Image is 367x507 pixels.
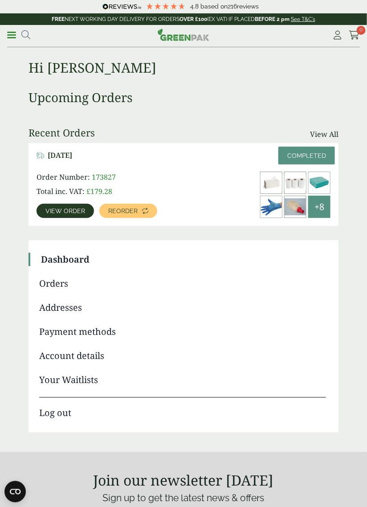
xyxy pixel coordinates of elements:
span: Based on [201,3,228,10]
span: 0 [357,26,366,35]
img: 5230009EB-Keytone-Cloth-Green-1-300x300.jpg [309,172,330,194]
a: Your Waitlists [39,373,326,387]
strong: FREE [52,16,65,22]
a: Log out [39,397,326,420]
span: Order Number: [37,172,90,182]
strong: Join our newsletter [DATE] [94,471,274,490]
div: 4.79 Stars [146,2,186,10]
strong: BEFORE 2 pm [255,16,290,22]
span: Completed [287,152,326,159]
span: [DATE] [48,151,73,160]
img: 3630013A-2-Ply-C-Fold-Hand-Towel-White-1-300x232.jpg [261,172,282,194]
img: 4030050E-Screw-in-Socket-Mop-Head-Red-2-300x238.jpg [285,196,306,218]
span: reviews [237,3,259,10]
strong: OVER £100 [179,16,207,22]
span: 4.8 [191,3,201,10]
img: GreenPak Supplies [158,29,209,41]
span: 173827 [92,172,116,182]
span: Reorder [108,208,138,214]
img: 4130015J-Blue-Vinyl-Powder-Free-Gloves-Medium-1.jfif [261,196,282,218]
span: View order [45,208,85,214]
a: View order [37,204,94,218]
span: Total inc. VAT: [37,186,85,196]
a: Orders [39,277,326,290]
img: 3630001B-2-Ply-White-Mini-Centre-Feed-1-300x205.jpg [285,172,306,194]
h3: Recent Orders [29,127,95,138]
h1: Hi [PERSON_NAME] [29,45,338,76]
a: Payment methods [39,325,326,338]
h3: Upcoming Orders [29,90,338,105]
span: +8 [314,200,324,214]
span: £ [86,186,90,196]
a: 0 [349,29,360,42]
a: Account details [39,349,326,363]
i: Cart [349,31,360,40]
p: Sign up to get the latest news & offers [29,491,338,506]
img: REVIEWS.io [102,4,141,10]
span: 216 [228,3,237,10]
a: View All [310,129,338,140]
a: See T&C's [291,16,315,22]
button: Open CMP widget [4,481,26,503]
a: Dashboard [41,253,326,266]
bdi: 179.28 [86,186,112,196]
i: My Account [332,31,343,40]
a: Addresses [39,301,326,314]
a: Reorder [99,204,157,218]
